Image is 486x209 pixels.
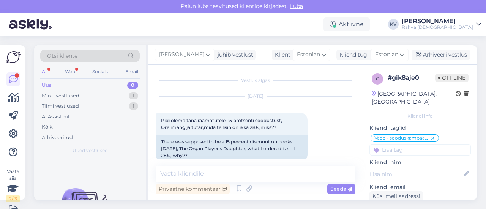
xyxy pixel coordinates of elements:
[376,76,379,82] span: g
[372,90,456,106] div: [GEOGRAPHIC_DATA], [GEOGRAPHIC_DATA]
[369,159,471,167] p: Kliendi nimi
[369,124,471,132] p: Kliendi tag'id
[369,144,471,156] input: Lisa tag
[288,3,305,9] span: Luba
[127,82,138,89] div: 0
[336,51,369,59] div: Klienditugi
[156,93,355,100] div: [DATE]
[156,77,355,84] div: Vestlus algas
[129,92,138,100] div: 1
[388,73,435,82] div: # gik8aje0
[323,17,370,31] div: Aktiivne
[272,51,290,59] div: Klient
[435,74,469,82] span: Offline
[63,67,77,77] div: Web
[369,183,471,191] p: Kliendi email
[156,135,308,162] div: There was supposed to be a 15 percent discount on books [DATE], The Organ Player's Daughter, what...
[42,123,53,131] div: Kõik
[6,195,20,202] div: 2 / 3
[129,102,138,110] div: 1
[402,18,481,30] a: [PERSON_NAME]Rahva [DEMOGRAPHIC_DATA]
[91,67,109,77] div: Socials
[156,184,230,194] div: Privaatne kommentaar
[159,50,204,59] span: [PERSON_NAME]
[402,24,473,30] div: Rahva [DEMOGRAPHIC_DATA]
[370,170,462,178] input: Lisa nimi
[369,191,423,201] div: Küsi meiliaadressi
[42,113,70,121] div: AI Assistent
[6,168,20,202] div: Vaata siia
[42,92,79,100] div: Minu vestlused
[402,18,473,24] div: [PERSON_NAME]
[42,82,52,89] div: Uus
[369,113,471,119] div: Kliendi info
[215,51,253,59] div: juhib vestlust
[47,52,77,60] span: Otsi kliente
[388,19,399,30] div: KV
[6,51,21,63] img: Askly Logo
[161,118,283,130] span: Pidi olema täna raamatutele 15 protsenti soodustust, Orelimängija tütar,mida tellisin on ikka 28€...
[42,134,73,141] div: Arhiveeritud
[124,67,140,77] div: Email
[40,67,49,77] div: All
[330,185,352,192] span: Saada
[412,50,470,60] div: Arhiveeri vestlus
[374,136,430,140] span: Veeb - sooduskampaania
[375,50,398,59] span: Estonian
[42,102,79,110] div: Tiimi vestlused
[73,147,108,154] span: Uued vestlused
[297,50,320,59] span: Estonian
